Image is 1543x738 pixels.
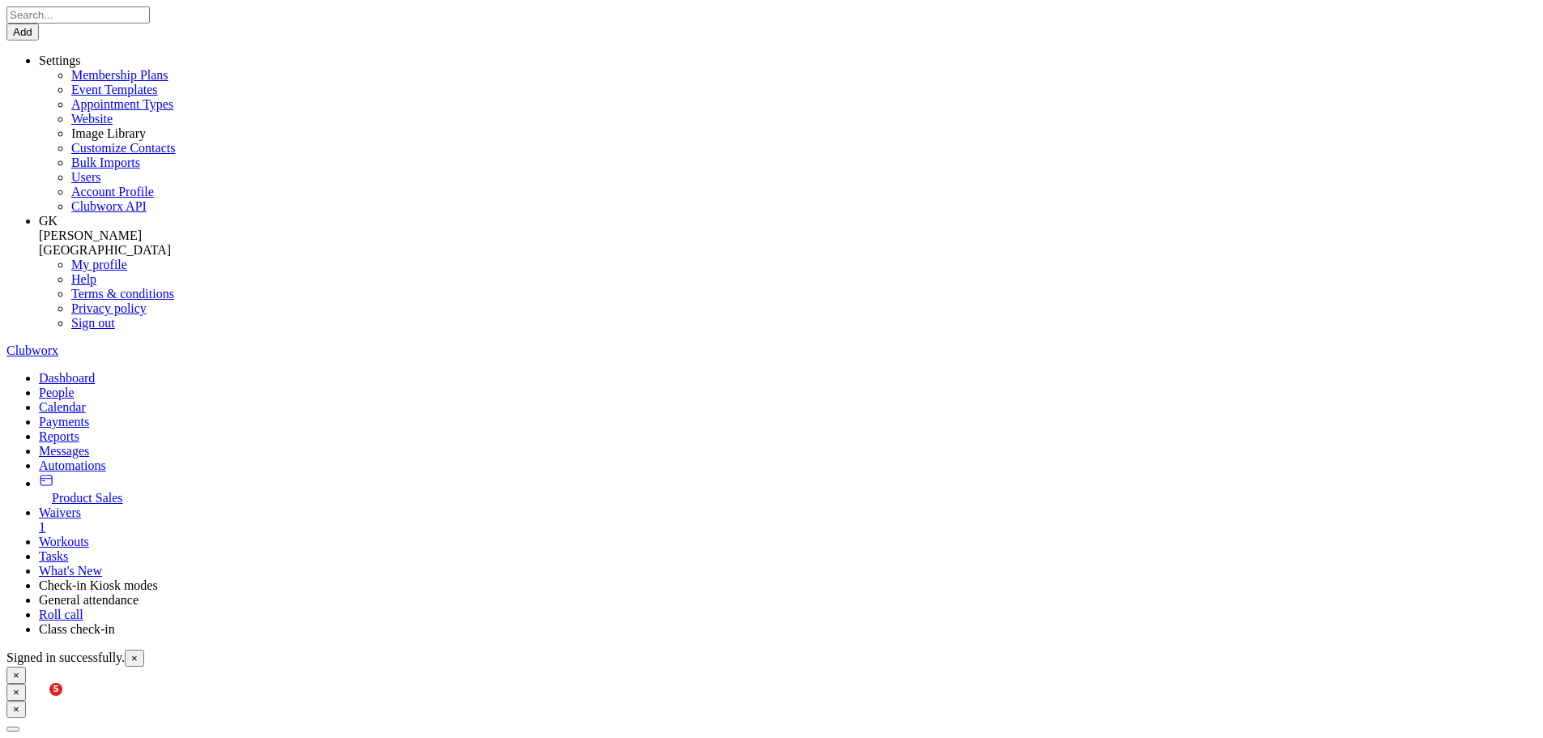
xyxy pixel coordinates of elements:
[125,650,144,667] button: ×
[39,564,1537,578] a: What's New
[39,386,1537,400] a: People
[71,68,168,82] a: Membership Plans
[39,228,1537,243] div: [PERSON_NAME]
[71,316,115,330] a: Sign out
[39,214,1537,228] div: GK
[39,476,1537,506] a: Product Sales
[6,343,58,357] a: Clubworx
[13,26,32,38] span: Add
[39,622,1537,637] a: Class kiosk mode
[39,578,1537,593] li: Check-in Kiosk modes
[39,593,1537,608] a: General attendance kiosk mode
[39,506,1537,534] a: Waivers 1
[39,459,1537,473] a: Automations
[39,371,1537,386] a: Dashboard
[71,141,175,155] a: Customize Contacts
[6,6,150,23] input: Search...
[6,701,26,718] button: ×
[39,608,1537,622] a: Roll call
[71,199,147,213] a: Clubworx API
[71,301,147,315] a: Privacy policy
[71,258,127,271] a: My profile
[49,683,62,696] span: 5
[39,243,1537,258] div: [GEOGRAPHIC_DATA]
[39,535,1537,549] a: Workouts
[71,185,154,198] a: Account Profile
[71,272,96,286] a: Help
[71,83,158,96] a: Event Templates
[39,520,45,534] span: 1
[39,429,1537,444] a: Reports
[52,491,1537,506] div: Product Sales
[71,97,173,111] a: Appointment Types
[39,593,1537,608] div: General attendance
[39,506,1537,520] div: Waivers
[39,415,1537,429] a: Payments
[39,549,1537,564] a: Tasks
[6,684,26,701] button: ×
[71,287,174,301] a: Terms & conditions
[39,622,1537,637] div: Class check-in
[6,651,125,664] span: Signed in successfully.
[71,126,146,140] a: Image Library
[6,23,39,41] button: Add
[71,170,100,184] a: Users
[71,156,140,169] a: Bulk Imports
[39,444,1537,459] a: Messages
[16,683,55,722] iframe: Intercom live chat
[39,53,81,67] span: Settings
[71,112,113,126] a: Website
[6,667,26,684] button: ×
[39,400,1537,415] a: Calendar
